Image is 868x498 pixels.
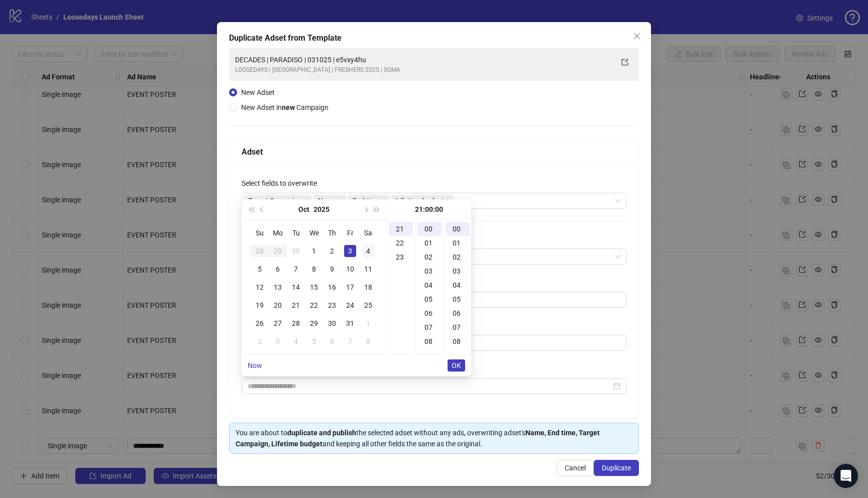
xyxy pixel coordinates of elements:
span: close [447,198,452,203]
div: 02 [446,250,470,264]
td: 2025-11-02 [251,332,269,350]
td: 2025-10-03 [341,242,359,260]
div: 05 [446,292,470,306]
div: 26 [254,317,266,329]
div: 01 [417,236,442,250]
div: 07 [446,320,470,334]
td: 2025-10-07 [287,260,305,278]
td: 2025-10-09 [323,260,341,278]
td: 2025-10-01 [305,242,323,260]
th: Tu [287,224,305,242]
div: 6 [272,263,284,275]
td: 2025-10-25 [359,296,377,314]
div: 00 [446,222,470,236]
td: 2025-10-14 [287,278,305,296]
button: OK [448,359,465,371]
div: 05 [417,292,442,306]
button: Choose a month [298,199,309,219]
button: Duplicate [594,460,639,476]
div: 5 [308,335,320,347]
div: 09 [446,348,470,362]
div: 5 [254,263,266,275]
div: Duplicate Adset from Template [229,32,639,44]
div: 02 [417,250,442,264]
td: 2025-10-22 [305,296,323,314]
td: 2025-10-13 [269,278,287,296]
div: 22 [389,236,413,250]
td: 2025-10-20 [269,296,287,314]
div: 08 [446,334,470,348]
div: 19 [254,299,266,311]
div: 6 [326,335,338,347]
strong: new [282,103,295,111]
span: OK [452,361,461,369]
strong: duplicate and publish [287,429,356,437]
div: 08 [417,334,442,348]
th: Th [323,224,341,242]
span: Name [318,195,337,206]
div: 04 [417,278,442,292]
div: 1 [362,317,374,329]
span: close [633,32,641,40]
div: 30 [326,317,338,329]
button: Previous month (PageUp) [257,199,268,219]
div: 31 [344,317,356,329]
button: Next year (Control + right) [371,199,382,219]
td: 2025-11-04 [287,332,305,350]
div: You are about to the selected adset without any ads, overwriting adset's and keeping all other fi... [236,427,632,449]
a: Now [248,361,262,369]
div: DECADES | PARADISO | 031025 | e5vxy4hu [235,54,613,65]
div: 17 [344,281,356,293]
td: 2025-10-21 [287,296,305,314]
span: Target Campaign [248,195,302,206]
div: 24 [344,299,356,311]
span: Lifetime budget [391,195,454,207]
button: Next month (PageDown) [360,199,371,219]
div: 14 [290,281,302,293]
td: 2025-09-30 [287,242,305,260]
button: Last year (Control + left) [246,199,257,219]
div: 07 [417,320,442,334]
td: 2025-10-28 [287,314,305,332]
td: 2025-11-08 [359,332,377,350]
div: 4 [290,335,302,347]
div: 22 [308,299,320,311]
td: 2025-10-12 [251,278,269,296]
span: close [304,198,309,203]
span: End time [353,195,380,206]
button: Close [629,28,645,44]
span: New Adset in Campaign [241,103,329,111]
div: Adset [242,146,626,158]
th: We [305,224,323,242]
button: Cancel [557,460,594,476]
div: 25 [362,299,374,311]
span: export [621,59,628,66]
div: 16 [326,281,338,293]
div: 04 [446,278,470,292]
div: 20 [272,299,284,311]
span: End time [348,195,389,207]
span: Duplicate [602,464,631,472]
td: 2025-10-17 [341,278,359,296]
td: 2025-10-16 [323,278,341,296]
td: 2025-10-10 [341,260,359,278]
div: 03 [417,264,442,278]
strong: Name, End time, Target Campaign, Lifetime budget [236,429,600,448]
div: 01 [446,236,470,250]
td: 2025-11-07 [341,332,359,350]
th: Su [251,224,269,242]
td: 2025-11-01 [359,314,377,332]
td: 2025-10-04 [359,242,377,260]
td: 2025-10-08 [305,260,323,278]
div: Open Intercom Messenger [834,464,858,488]
td: 2025-10-06 [269,260,287,278]
td: 2025-10-15 [305,278,323,296]
td: 2025-10-19 [251,296,269,314]
div: 3 [272,335,284,347]
div: 23 [326,299,338,311]
div: LOOSEDAYS | [GEOGRAPHIC_DATA] | FRESHERS 2025 | SOMA [235,65,613,75]
td: 2025-09-29 [269,242,287,260]
td: 2025-10-30 [323,314,341,332]
td: 2025-11-03 [269,332,287,350]
div: 9 [326,263,338,275]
